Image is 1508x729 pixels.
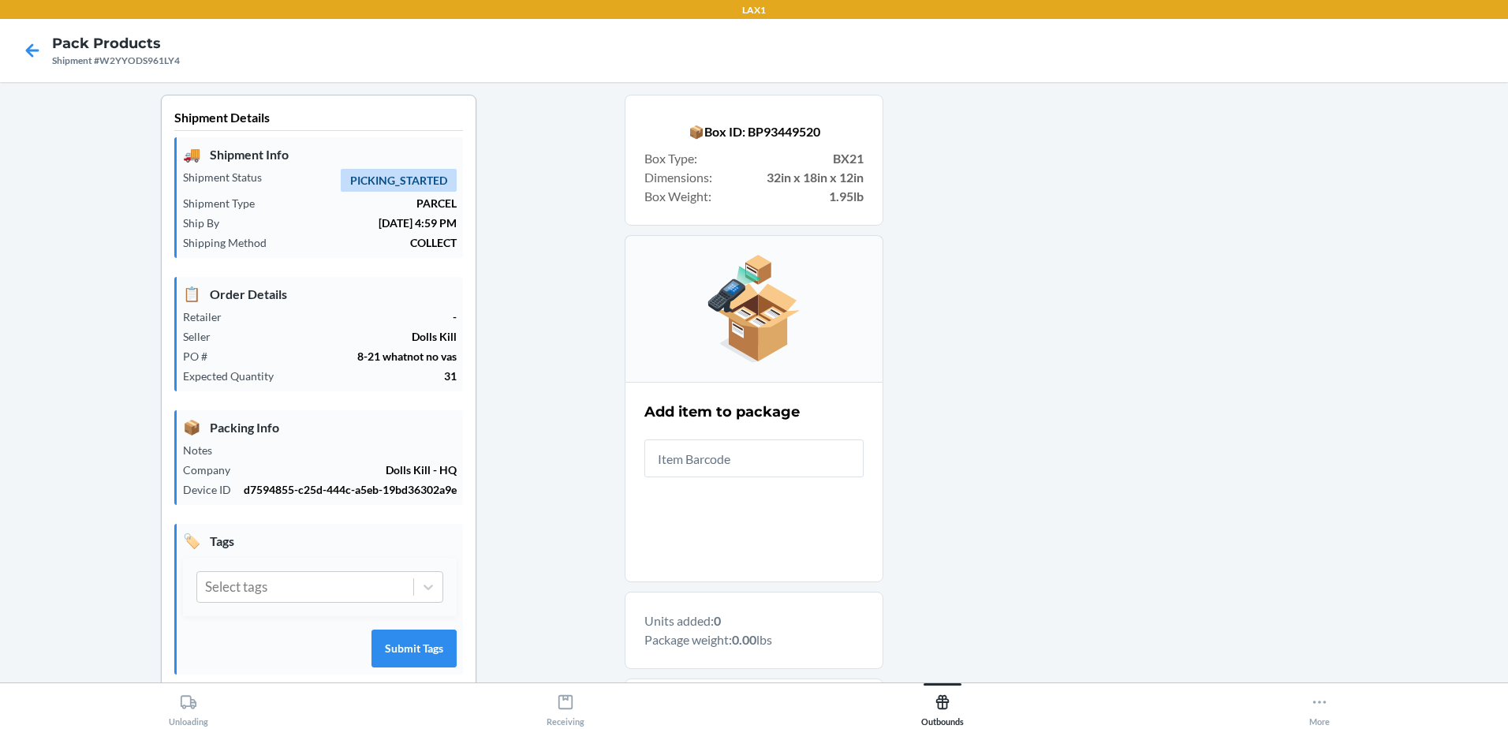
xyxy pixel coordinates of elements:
p: 📦 Box ID: BP93449520 [644,122,864,141]
strong: 1.95lb [829,187,864,206]
p: 31 [286,368,457,384]
p: Shipment Type [183,195,267,211]
div: Outbounds [921,687,964,727]
div: More [1309,687,1330,727]
p: PARCEL [267,195,457,211]
input: Item Barcode [644,439,864,477]
div: Shipment #W2YYODS961LY4 [52,54,180,68]
span: Box Type : [644,149,697,168]
button: Receiving [377,683,754,727]
p: Notes [183,442,225,458]
span: 📋 [183,283,200,305]
p: Units added: [644,611,864,630]
p: Shipment Info [183,144,457,165]
span: 🚚 [183,144,200,165]
b: 0 [714,613,721,628]
p: Order Details [183,283,457,305]
b: 0.00 [732,632,756,647]
p: Packing Info [183,417,457,438]
button: Outbounds [754,683,1131,727]
p: Dolls Kill [223,328,457,345]
button: More [1131,683,1508,727]
p: COLLECT [279,234,457,251]
p: d7594855-c25d-444c-a5eb-19bd36302a9e [244,481,457,498]
p: Package weight: lbs [644,630,864,649]
p: 8-21 whatnot no vas [220,348,457,364]
strong: BX21 [833,149,864,168]
div: Unloading [169,687,208,727]
p: Company [183,462,243,478]
p: Device ID [183,481,244,498]
p: Dolls Kill - HQ [243,462,457,478]
span: Box Weight : [644,187,711,206]
p: Tags [183,530,457,551]
h4: Pack Products [52,33,180,54]
p: Seller [183,328,223,345]
p: Shipment Details [174,108,463,131]
p: Expected Quantity [183,368,286,384]
div: Select tags [205,577,267,597]
div: Receiving [547,687,584,727]
p: PO # [183,348,220,364]
p: - [234,308,457,325]
span: PICKING_STARTED [341,169,457,192]
span: 🏷️ [183,530,200,551]
p: Shipment Status [183,169,274,185]
button: Submit Tags [371,630,457,667]
h2: Add item to package [644,402,800,422]
p: Retailer [183,308,234,325]
span: 📦 [183,417,200,438]
p: LAX1 [742,3,766,17]
span: Dimensions : [644,168,712,187]
strong: 32in x 18in x 12in [767,168,864,187]
p: Shipping Method [183,234,279,251]
p: [DATE] 4:59 PM [232,215,457,231]
p: Ship By [183,215,232,231]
